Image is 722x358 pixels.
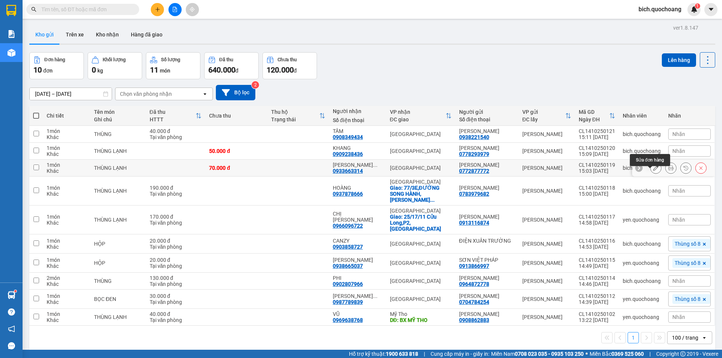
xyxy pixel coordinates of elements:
[47,317,86,323] div: Khác
[579,293,615,299] div: CL1410250112
[29,52,84,79] button: Đơn hàng10đơn
[160,68,170,74] span: món
[459,257,515,263] div: SƠN VIỆT PHÁP
[208,65,235,74] span: 640.000
[579,263,615,269] div: 14:49 [DATE]
[150,220,202,226] div: Tại văn phòng
[47,134,86,140] div: Khác
[579,128,615,134] div: CL1410250121
[150,244,202,250] div: Tại văn phòng
[575,106,619,126] th: Toggle SortBy
[150,275,202,281] div: 130.000 đ
[459,116,515,122] div: Số điện thoại
[333,238,382,244] div: CANZY
[672,334,698,341] div: 100 / trang
[219,57,233,62] div: Đã thu
[94,314,142,320] div: THÙNG LẠNH
[47,185,86,191] div: 1 món
[390,109,446,115] div: VP nhận
[623,113,661,119] div: Nhân viên
[579,185,615,191] div: CL1410250118
[611,351,644,357] strong: 0369 525 060
[623,314,661,320] div: yen.quochoang
[459,134,489,140] div: 0938221540
[459,214,515,220] div: NGUYỄN THANH HẢI
[650,162,661,174] div: Sửa đơn hàng
[150,317,202,323] div: Tại văn phòng
[459,281,489,287] div: 0964872778
[209,165,263,171] div: 70.000 đ
[579,191,615,197] div: 15:00 [DATE]
[90,26,125,44] button: Kho nhận
[29,26,60,44] button: Kho gửi
[579,220,615,226] div: 14:58 [DATE]
[430,197,435,203] span: ...
[94,296,142,302] div: BỌC ĐEN
[94,217,142,223] div: THÙNG LẠNH
[94,109,142,115] div: Tên món
[190,7,195,12] span: aim
[333,281,363,287] div: 0902807966
[673,24,698,32] div: ver 1.8.147
[8,291,15,299] img: warehouse-icon
[94,241,142,247] div: HỘP
[390,278,452,284] div: [GEOGRAPHIC_DATA]
[151,3,164,16] button: plus
[333,293,382,299] div: PHAN THỊ THANH HIỀN
[579,238,615,244] div: CL1410250116
[47,311,86,317] div: 1 món
[390,116,446,122] div: ĐC giao
[150,311,202,317] div: 40.000 đ
[41,5,130,14] input: Tìm tên, số ĐT hoặc mã đơn
[390,148,452,154] div: [GEOGRAPHIC_DATA]
[43,68,53,74] span: đơn
[675,240,701,247] span: Thùng số 8
[161,57,180,62] div: Số lượng
[8,30,15,38] img: solution-icon
[333,185,382,191] div: HOÀNG
[491,350,584,358] span: Miền Nam
[216,85,255,100] button: Bộ lọc
[630,154,670,166] div: Sửa đơn hàng
[579,275,615,281] div: CL1410250114
[522,260,571,266] div: [PERSON_NAME]
[150,257,202,263] div: 20.000 đ
[333,168,363,174] div: 0933663314
[701,335,707,341] svg: open
[623,131,661,137] div: bich.quochoang
[333,244,363,250] div: 0903858727
[235,68,238,74] span: đ
[579,168,615,174] div: 15:03 [DATE]
[390,179,452,185] div: [GEOGRAPHIC_DATA]
[97,68,103,74] span: kg
[47,128,86,134] div: 1 món
[204,52,259,79] button: Đã thu640.000đ
[579,116,609,122] div: Ngày ĐH
[522,188,571,194] div: [PERSON_NAME]
[390,260,452,266] div: [GEOGRAPHIC_DATA]
[333,108,382,114] div: Người nhận
[47,162,86,168] div: 1 món
[146,52,200,79] button: Số lượng11món
[623,278,661,284] div: bich.quochoang
[267,106,329,126] th: Toggle SortBy
[168,3,182,16] button: file-add
[172,7,177,12] span: file-add
[662,53,696,67] button: Lên hàng
[94,188,142,194] div: THÙNG LẠNH
[579,311,615,317] div: CL1410250102
[390,317,452,323] div: DĐ: BX MỸ THO
[47,281,86,287] div: Khác
[623,165,661,171] div: bich.quochoang
[522,109,565,115] div: VP gửi
[44,57,65,62] div: Đơn hàng
[271,116,319,122] div: Trạng thái
[579,299,615,305] div: 14:39 [DATE]
[459,185,515,191] div: NGUYỄN THÀNH ĐẠT
[390,311,452,317] div: Mỹ Tho
[585,352,588,355] span: ⚪️
[590,350,644,358] span: Miền Bắc
[333,117,382,123] div: Số điện thoại
[150,134,202,140] div: Tại văn phòng
[47,293,86,299] div: 1 món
